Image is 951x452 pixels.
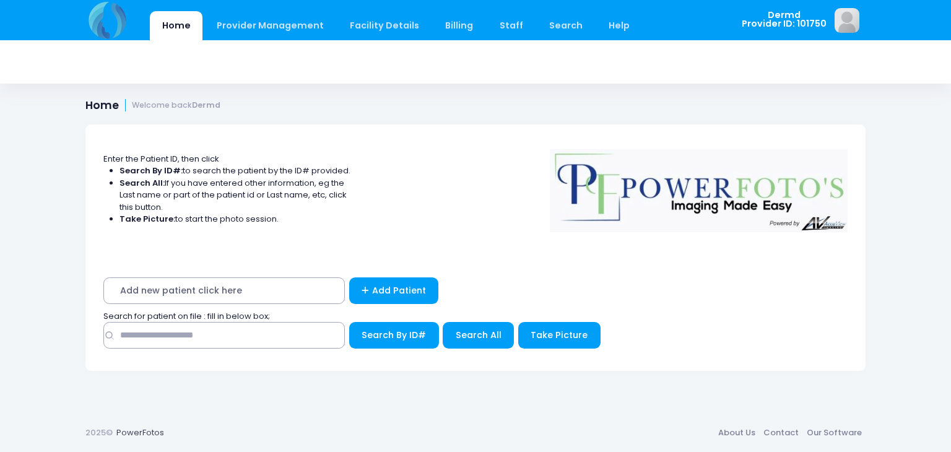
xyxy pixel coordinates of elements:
[132,101,220,110] small: Welcome back
[544,141,854,232] img: Logo
[597,11,642,40] a: Help
[119,165,183,176] strong: Search By ID#:
[742,11,827,28] span: Dermd Provider ID: 101750
[119,177,165,189] strong: Search All:
[85,99,220,112] h1: Home
[714,422,759,444] a: About Us
[119,213,351,225] li: to start the photo session.
[443,322,514,349] button: Search All
[349,322,439,349] button: Search By ID#
[456,329,502,341] span: Search All
[103,153,219,165] span: Enter the Patient ID, then click
[119,177,351,214] li: If you have entered other information, eg the Last name or part of the patient id or Last name, e...
[103,310,270,322] span: Search for patient on file : fill in below box;
[150,11,202,40] a: Home
[518,322,601,349] button: Take Picture
[433,11,485,40] a: Billing
[192,100,220,110] strong: Dermd
[362,329,426,341] span: Search By ID#
[759,422,802,444] a: Contact
[338,11,432,40] a: Facility Details
[119,213,175,225] strong: Take Picture:
[349,277,439,304] a: Add Patient
[802,422,866,444] a: Our Software
[835,8,859,33] img: image
[537,11,594,40] a: Search
[116,427,164,438] a: PowerFotos
[103,277,345,304] span: Add new patient click here
[204,11,336,40] a: Provider Management
[85,427,113,438] span: 2025©
[531,329,588,341] span: Take Picture
[119,165,351,177] li: to search the patient by the ID# provided.
[487,11,535,40] a: Staff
